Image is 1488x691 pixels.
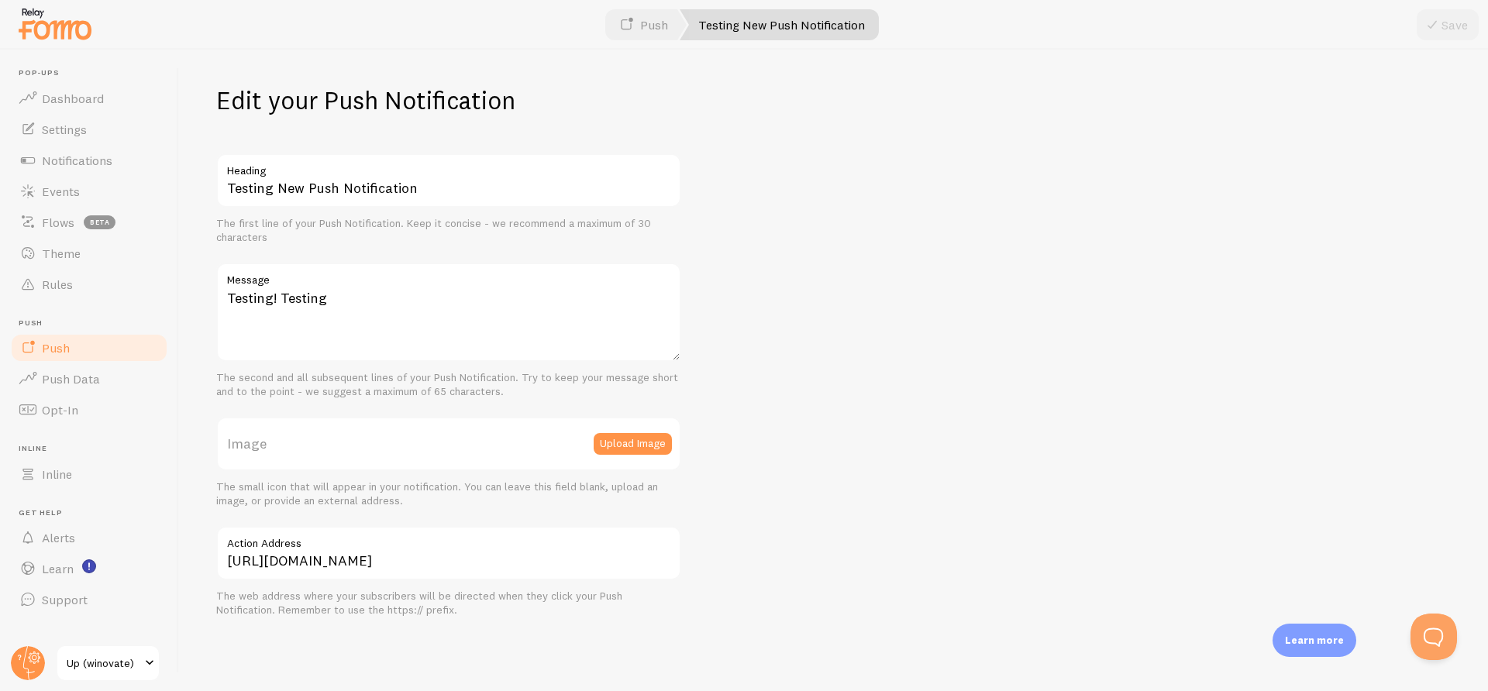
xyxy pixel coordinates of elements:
a: Rules [9,269,169,300]
img: fomo-relay-logo-orange.svg [16,4,94,43]
span: Events [42,184,80,199]
h1: Edit your Push Notification [216,84,1451,116]
span: Alerts [42,530,75,545]
button: Upload Image [594,433,672,455]
span: Notifications [42,153,112,168]
span: beta [84,215,115,229]
div: The first line of your Push Notification. Keep it concise - we recommend a maximum of 30 characters [216,217,681,244]
a: Inline [9,459,169,490]
p: Learn more [1285,633,1344,648]
span: Push [42,340,70,356]
span: Pop-ups [19,68,169,78]
span: Rules [42,277,73,292]
span: Support [42,592,88,607]
iframe: Help Scout Beacon - Open [1410,614,1457,660]
label: Heading [216,153,681,180]
a: Push [9,332,169,363]
span: Flows [42,215,74,230]
span: Inline [19,444,169,454]
div: The second and all subsequent lines of your Push Notification. Try to keep your message short and... [216,371,681,398]
a: Events [9,176,169,207]
span: Dashboard [42,91,104,106]
a: Support [9,584,169,615]
span: Up (winovate) [67,654,140,672]
div: The web address where your subscribers will be directed when they click your Push Notification. R... [216,590,681,617]
span: Theme [42,246,81,261]
span: Push [19,318,169,328]
label: Message [216,263,681,289]
a: Opt-In [9,394,169,425]
a: Dashboard [9,83,169,114]
span: Push Data [42,371,100,387]
span: Get Help [19,508,169,518]
a: Up (winovate) [56,645,160,682]
a: Theme [9,238,169,269]
span: Learn [42,561,74,576]
a: Learn [9,553,169,584]
a: Flows beta [9,207,169,238]
a: Push Data [9,363,169,394]
span: Inline [42,466,72,482]
a: Settings [9,114,169,145]
svg: <p>Watch New Feature Tutorials!</p> [82,559,96,573]
a: Notifications [9,145,169,176]
span: Opt-In [42,402,78,418]
label: Image [216,417,681,471]
div: Learn more [1273,624,1356,657]
span: Settings [42,122,87,137]
div: The small icon that will appear in your notification. You can leave this field blank, upload an i... [216,480,681,507]
label: Action Address [216,526,681,552]
a: Alerts [9,522,169,553]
